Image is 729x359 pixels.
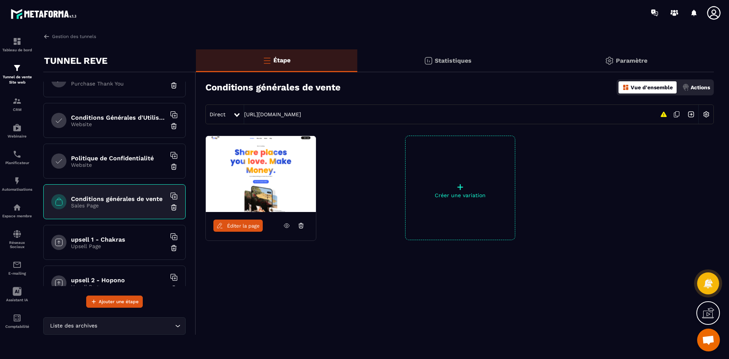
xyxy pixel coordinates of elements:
[605,56,614,65] img: setting-gr.5f69749f.svg
[2,324,32,329] p: Comptabilité
[2,58,32,91] a: formationformationTunnel de vente Site web
[86,296,143,308] button: Ajouter une étape
[2,298,32,302] p: Assistant IA
[2,74,32,85] p: Tunnel de vente Site web
[13,176,22,185] img: automations
[71,236,166,243] h6: upsell 1 - Chakras
[435,57,472,64] p: Statistiques
[170,244,178,252] img: trash
[206,136,316,212] img: image
[99,322,173,330] input: Search for option
[406,192,515,198] p: Créer une variation
[11,7,79,21] img: logo
[205,82,341,93] h3: Conditions générales de vente
[2,214,32,218] p: Espace membre
[684,107,698,122] img: arrow-next.bcc2205e.svg
[170,204,178,211] img: trash
[616,57,647,64] p: Paramètre
[71,155,166,162] h6: Politique de Confidentialité
[71,162,166,168] p: Website
[424,56,433,65] img: stats.20deebd0.svg
[71,277,166,284] h6: upsell 2 - Hopono
[170,122,178,130] img: trash
[170,163,178,171] img: trash
[2,187,32,191] p: Automatisations
[691,84,710,90] p: Actions
[43,33,50,40] img: arrow
[2,144,32,171] a: schedulerschedulerPlanificateur
[697,329,720,351] div: Ouvrir le chat
[13,203,22,212] img: automations
[2,240,32,249] p: Réseaux Sociaux
[71,81,166,87] p: Purchase Thank You
[13,229,22,239] img: social-network
[2,31,32,58] a: formationformationTableau de bord
[682,84,689,91] img: actions.d6e523a2.png
[13,260,22,269] img: email
[170,82,178,89] img: trash
[99,298,139,305] span: Ajouter une étape
[71,114,166,121] h6: Conditions Générales d'Utilisation
[210,111,226,117] span: Direct
[71,202,166,209] p: Sales Page
[273,57,290,64] p: Étape
[48,322,99,330] span: Liste des archives
[406,182,515,192] p: +
[2,161,32,165] p: Planificateur
[2,91,32,117] a: formationformationCRM
[170,285,178,293] img: trash
[2,108,32,112] p: CRM
[2,117,32,144] a: automationsautomationsWebinaire
[2,48,32,52] p: Tableau de bord
[71,284,166,290] p: Upsell Page
[13,37,22,46] img: formation
[2,197,32,224] a: automationsautomationsEspace membre
[13,150,22,159] img: scheduler
[44,53,107,68] p: TUNNEL REVE
[71,243,166,249] p: Upsell Page
[13,63,22,73] img: formation
[213,220,263,232] a: Éditer la page
[71,195,166,202] h6: Conditions générales de vente
[2,224,32,255] a: social-networksocial-networkRéseaux Sociaux
[2,255,32,281] a: emailemailE-mailing
[244,111,301,117] a: [URL][DOMAIN_NAME]
[13,123,22,132] img: automations
[2,281,32,308] a: Assistant IA
[2,308,32,334] a: accountantaccountantComptabilité
[43,33,96,40] a: Gestion des tunnels
[2,134,32,138] p: Webinaire
[13,313,22,323] img: accountant
[227,223,260,229] span: Éditer la page
[2,171,32,197] a: automationsautomationsAutomatisations
[631,84,673,90] p: Vue d'ensemble
[2,271,32,275] p: E-mailing
[699,107,713,122] img: setting-w.858f3a88.svg
[622,84,629,91] img: dashboard-orange.40269519.svg
[13,96,22,106] img: formation
[262,56,271,65] img: bars-o.4a397970.svg
[43,317,186,335] div: Search for option
[71,121,166,127] p: Website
